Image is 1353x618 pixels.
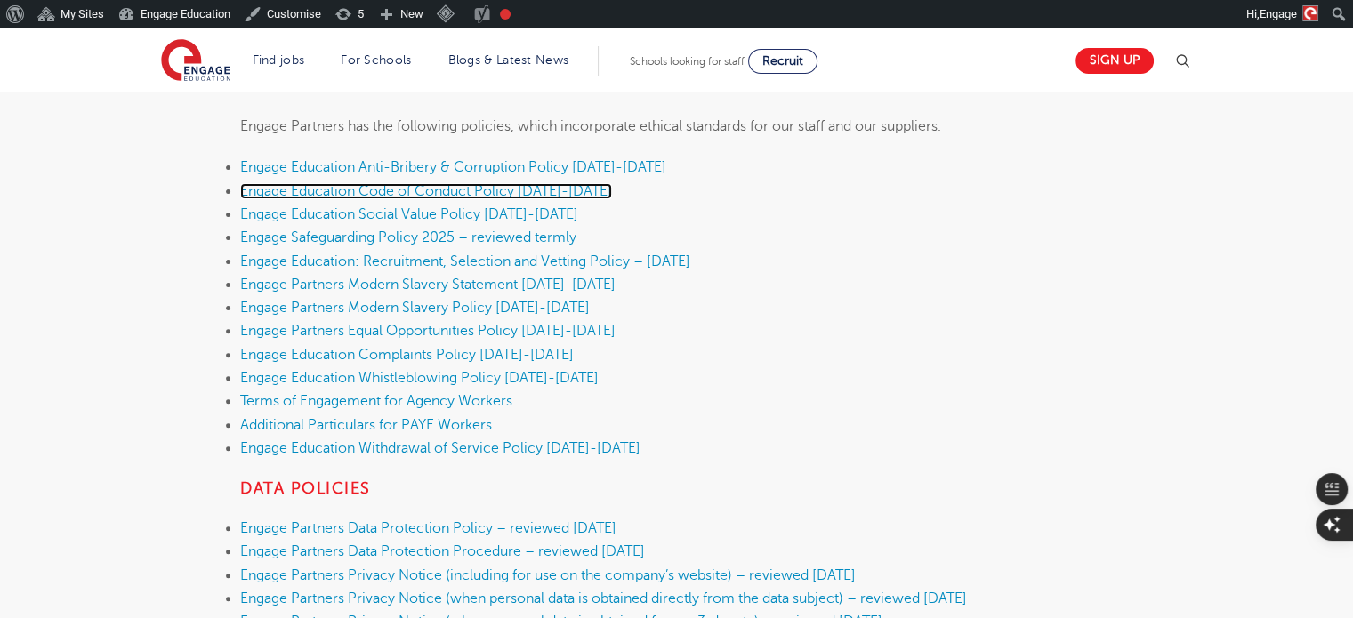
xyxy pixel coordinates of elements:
div: Needs improvement [500,9,511,20]
a: Engage Safeguarding Policy 2025 – reviewed termly [240,229,576,245]
a: Engage Education Social Value Policy [DATE]-[DATE] [240,206,578,222]
a: Blogs & Latest News [448,53,569,67]
a: Engage Partners Privacy Notice (when personal data is obtained directly from the data subject) – ... [240,590,967,606]
img: Engage Education [161,39,230,84]
a: Engage Education: Recruitment, Selection and Vetting Policy – [DATE] [240,253,690,269]
span: Engage [1260,7,1297,20]
a: Engage Education Code of Conduct Policy [DATE]-[DATE] [240,183,612,199]
a: For Schools [341,53,411,67]
span: Schools looking for staff [630,55,745,68]
a: Additional Particulars for PAYE Workers [240,417,492,433]
a: Find jobs [253,53,305,67]
a: Engage Education Whistleblowing Policy [DATE]-[DATE] [240,370,599,386]
span: Recruit [762,54,803,68]
a: Engage Partners Privacy Notice (including for use on the company’s website) – reviewed [DATE] [240,567,856,583]
a: Sign up [1075,48,1154,74]
a: Engage Partners Data Protection Procedure – reviewed [DATE] [240,543,645,559]
strong: Data Policies [240,479,371,497]
a: Engage Partners Equal Opportunities Policy [DATE]-[DATE] [240,323,616,339]
a: Recruit [748,49,817,74]
a: Engage Partners Data Protection Policy – reviewed [DATE] [240,520,616,536]
a: Engage Education Anti-Bribery & Corruption Policy [DATE]-[DATE] [240,159,666,175]
a: Engage Education Withdrawal of Service Policy [DATE]-[DATE] [240,440,640,456]
a: Engage Education Complaints Policy [DATE]-[DATE] [240,347,574,363]
p: Engage Partners has the following policies, which incorporate ethical standards for our staff and... [240,115,1113,138]
a: Engage Partners Modern Slavery Policy [DATE]-[DATE] [240,300,590,316]
a: Terms of Engagement for Agency Workers [240,393,512,409]
a: Engage Partners Modern Slavery Statement [DATE]-[DATE] [240,277,616,293]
